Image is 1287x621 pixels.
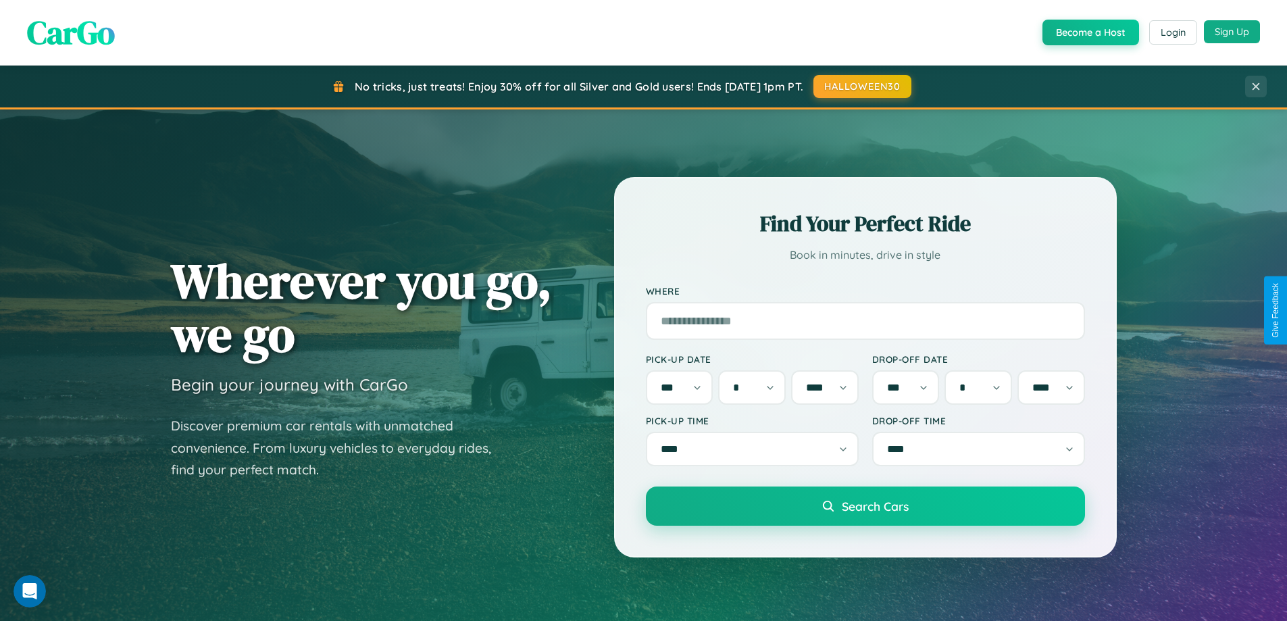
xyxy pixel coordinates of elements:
label: Drop-off Date [872,353,1085,365]
label: Pick-up Time [646,415,859,426]
label: Pick-up Date [646,353,859,365]
span: Search Cars [842,499,909,514]
span: CarGo [27,10,115,55]
button: Sign Up [1204,20,1260,43]
button: Search Cars [646,487,1085,526]
p: Discover premium car rentals with unmatched convenience. From luxury vehicles to everyday rides, ... [171,415,509,481]
label: Where [646,285,1085,297]
label: Drop-off Time [872,415,1085,426]
h3: Begin your journey with CarGo [171,374,408,395]
button: Become a Host [1042,20,1139,45]
button: Login [1149,20,1197,45]
button: HALLOWEEN30 [813,75,911,98]
p: Book in minutes, drive in style [646,245,1085,265]
h1: Wherever you go, we go [171,254,552,361]
span: No tricks, just treats! Enjoy 30% off for all Silver and Gold users! Ends [DATE] 1pm PT. [355,80,803,93]
div: Give Feedback [1271,283,1280,338]
h2: Find Your Perfect Ride [646,209,1085,239]
iframe: Intercom live chat [14,575,46,607]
